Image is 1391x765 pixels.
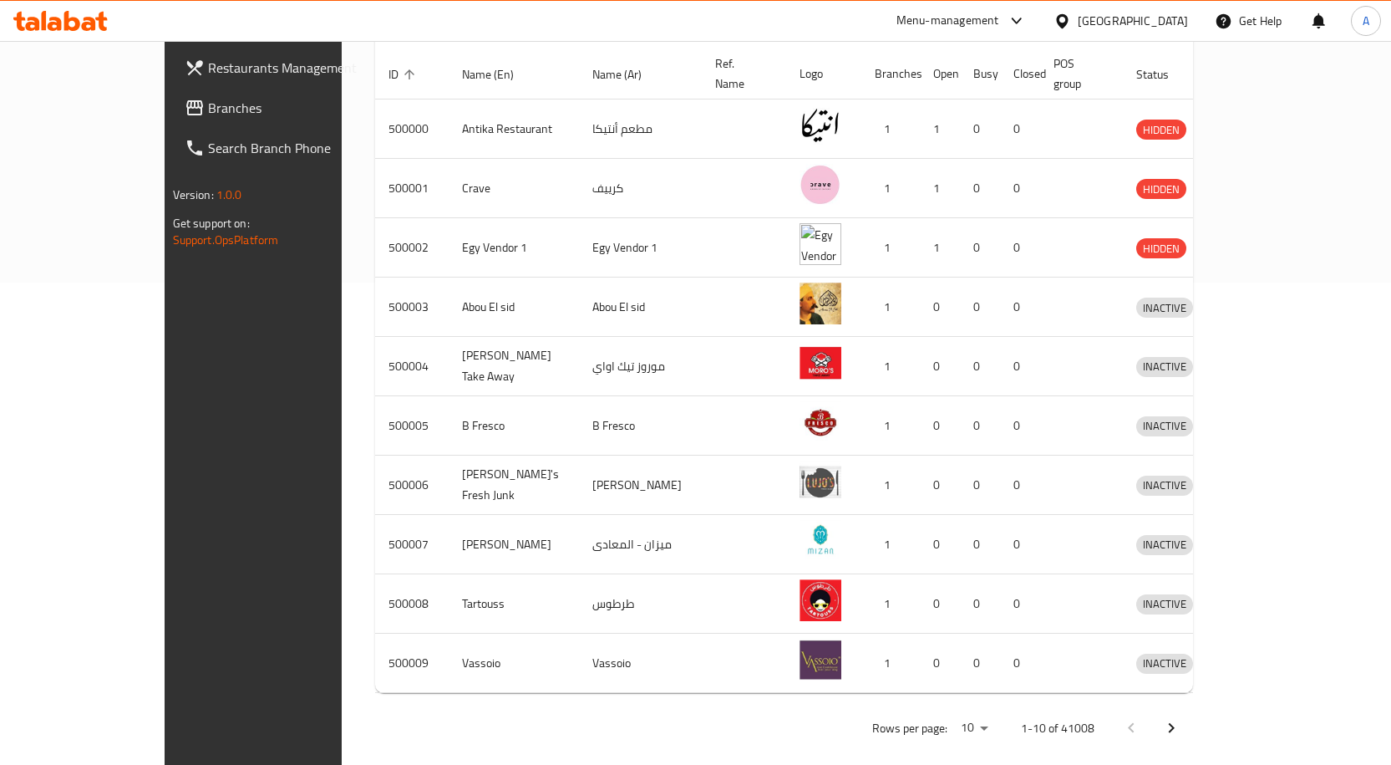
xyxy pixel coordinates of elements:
[1136,535,1193,554] span: INACTIVE
[375,396,449,456] td: 500005
[861,634,920,693] td: 1
[800,520,841,562] img: Mizan - Maadi
[1136,64,1190,84] span: Status
[1136,476,1193,496] div: INACTIVE
[579,278,702,337] td: Abou El sid
[579,515,702,574] td: ميزان - المعادى
[1136,357,1193,376] span: INACTIVE
[920,337,960,396] td: 0
[1000,278,1040,337] td: 0
[920,159,960,218] td: 1
[388,64,420,84] span: ID
[579,99,702,159] td: مطعم أنتيكا
[800,223,841,265] img: Egy Vendor 1
[1000,99,1040,159] td: 0
[800,461,841,502] img: Lujo's Fresh Junk
[449,574,579,634] td: Tartouss
[1136,239,1186,258] span: HIDDEN
[449,99,579,159] td: Antika Restaurant
[1000,634,1040,693] td: 0
[449,634,579,693] td: Vassoio
[1000,396,1040,456] td: 0
[1136,179,1186,199] div: HIDDEN
[1136,180,1186,199] span: HIDDEN
[861,278,920,337] td: 1
[960,337,1000,396] td: 0
[1000,515,1040,574] td: 0
[861,337,920,396] td: 1
[1000,159,1040,218] td: 0
[960,456,1000,515] td: 0
[800,342,841,384] img: Moro's Take Away
[1136,654,1193,674] div: INACTIVE
[960,278,1000,337] td: 0
[579,634,702,693] td: Vassoio
[579,218,702,278] td: Egy Vendor 1
[579,456,702,515] td: [PERSON_NAME]
[375,159,449,218] td: 500001
[861,456,920,515] td: 1
[173,212,250,234] span: Get support on:
[1000,337,1040,396] td: 0
[1021,718,1094,739] p: 1-10 of 41008
[1363,12,1369,30] span: A
[861,396,920,456] td: 1
[375,48,1271,693] table: enhanced table
[800,401,841,443] img: B Fresco
[920,218,960,278] td: 1
[1136,594,1193,614] span: INACTIVE
[1000,218,1040,278] td: 0
[954,716,994,741] div: Rows per page:
[449,218,579,278] td: Egy Vendor 1
[1136,298,1193,318] div: INACTIVE
[960,396,1000,456] td: 0
[449,456,579,515] td: [PERSON_NAME]'s Fresh Junk
[449,515,579,574] td: [PERSON_NAME]
[861,218,920,278] td: 1
[960,218,1000,278] td: 0
[920,634,960,693] td: 0
[208,58,383,78] span: Restaurants Management
[579,396,702,456] td: B Fresco
[920,456,960,515] td: 0
[449,159,579,218] td: Crave
[800,579,841,621] img: Tartouss
[216,184,242,206] span: 1.0.0
[960,574,1000,634] td: 0
[861,99,920,159] td: 1
[592,64,663,84] span: Name (Ar)
[786,48,861,99] th: Logo
[375,337,449,396] td: 500004
[375,634,449,693] td: 500009
[861,48,920,99] th: Branches
[800,283,841,324] img: Abou El sid
[1136,476,1193,495] span: INACTIVE
[1053,54,1103,94] span: POS group
[1151,708,1191,748] button: Next page
[1000,574,1040,634] td: 0
[920,396,960,456] td: 0
[375,515,449,574] td: 500007
[579,574,702,634] td: طرطوس
[861,574,920,634] td: 1
[171,128,397,168] a: Search Branch Phone
[960,515,1000,574] td: 0
[375,278,449,337] td: 500003
[960,99,1000,159] td: 0
[375,99,449,159] td: 500000
[960,159,1000,218] td: 0
[960,634,1000,693] td: 0
[1136,654,1193,673] span: INACTIVE
[800,164,841,206] img: Crave
[1136,416,1193,436] span: INACTIVE
[1136,594,1193,615] div: INACTIVE
[920,99,960,159] td: 1
[579,159,702,218] td: كرييف
[800,639,841,681] img: Vassoio
[872,718,947,739] p: Rows per page:
[920,574,960,634] td: 0
[800,105,841,146] img: Antika Restaurant
[920,48,960,99] th: Open
[861,515,920,574] td: 1
[1136,120,1186,140] div: HIDDEN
